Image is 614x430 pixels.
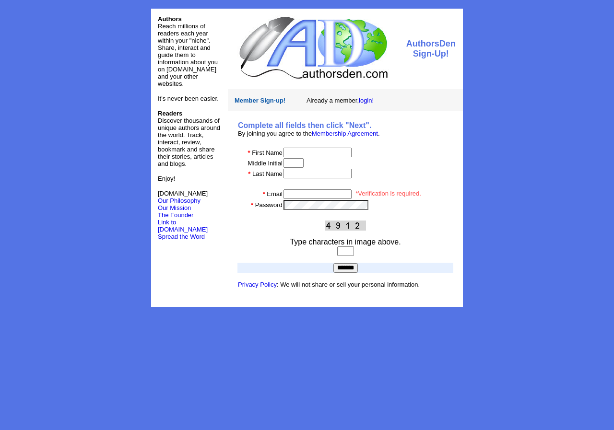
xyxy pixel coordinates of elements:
[255,201,283,209] font: Password
[238,121,371,129] b: Complete all fields then click "Next".
[158,190,208,204] font: [DOMAIN_NAME]
[267,190,283,198] font: Email
[252,170,283,177] font: Last Name
[325,221,366,231] img: This Is CAPTCHA Image
[235,97,285,104] font: Member Sign-up!
[307,97,374,104] font: Already a member,
[158,233,205,240] font: Spread the Word
[252,149,283,156] font: First Name
[238,281,420,288] font: : We will not share or sell your personal information.
[158,204,191,211] a: Our Mission
[158,219,208,233] a: Link to [DOMAIN_NAME]
[158,15,182,23] font: Authors
[237,15,389,80] img: logo.jpg
[158,23,218,87] font: Reach millions of readers each year within your "niche". Share, interact and guide them to inform...
[158,175,175,182] font: Enjoy!
[290,238,401,246] font: Type characters in image above.
[158,95,219,102] font: It's never been easier.
[248,160,283,167] font: Middle Initial
[312,130,378,137] a: Membership Agreement
[406,39,456,58] font: AuthorsDen Sign-Up!
[238,130,380,137] font: By joining you agree to the .
[355,190,421,197] font: *Verification is required.
[359,97,374,104] a: login!
[158,232,205,240] a: Spread the Word
[158,110,220,167] font: Discover thousands of unique authors around the world. Track, interact, review, bookmark and shar...
[158,197,201,204] a: Our Philosophy
[158,110,182,117] b: Readers
[238,281,277,288] a: Privacy Policy
[158,211,193,219] a: The Founder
